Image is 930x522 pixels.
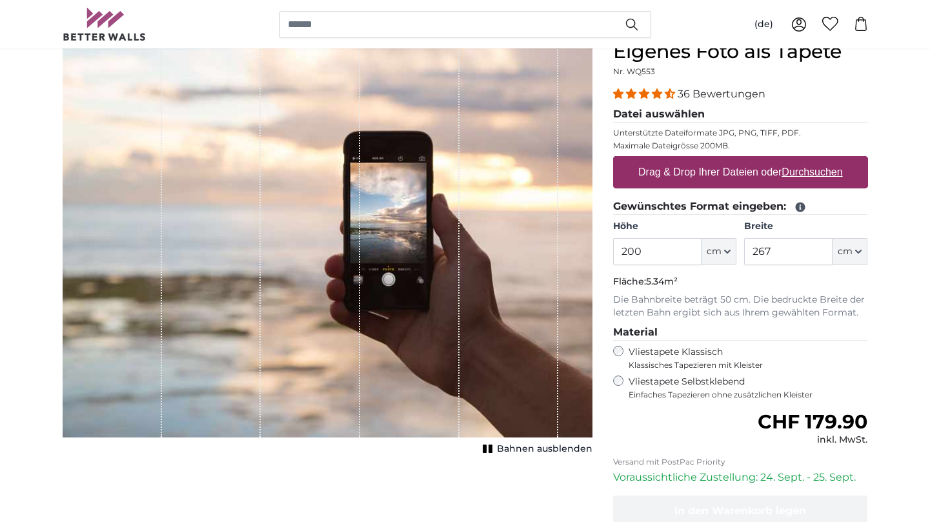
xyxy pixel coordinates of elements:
[613,128,868,138] p: Unterstützte Dateiformate JPG, PNG, TIFF, PDF.
[678,88,765,100] span: 36 Bewertungen
[613,66,655,76] span: Nr. WQ553
[479,440,592,458] button: Bahnen ausblenden
[629,376,868,400] label: Vliestapete Selbstklebend
[758,410,867,434] span: CHF 179.90
[613,276,868,288] p: Fläche:
[613,88,678,100] span: 4.31 stars
[744,220,867,233] label: Breite
[613,457,868,467] p: Versand mit PostPac Priority
[674,505,806,517] span: In den Warenkorb legen
[629,346,857,370] label: Vliestapete Klassisch
[629,360,857,370] span: Klassisches Tapezieren mit Kleister
[613,141,868,151] p: Maximale Dateigrösse 200MB.
[758,434,867,447] div: inkl. MwSt.
[838,245,853,258] span: cm
[613,294,868,319] p: Die Bahnbreite beträgt 50 cm. Die bedruckte Breite der letzten Bahn ergibt sich aus Ihrem gewählt...
[633,159,848,185] label: Drag & Drop Ihrer Dateien oder
[613,325,868,341] legend: Material
[833,238,867,265] button: cm
[613,220,736,233] label: Höhe
[63,40,592,458] div: 1 of 1
[744,13,783,36] button: (de)
[613,199,868,215] legend: Gewünschtes Format eingeben:
[63,8,147,41] img: Betterwalls
[646,276,678,287] span: 5.34m²
[497,443,592,456] span: Bahnen ausblenden
[629,390,868,400] span: Einfaches Tapezieren ohne zusätzlichen Kleister
[702,238,736,265] button: cm
[707,245,722,258] span: cm
[613,470,868,485] p: Voraussichtliche Zustellung: 24. Sept. - 25. Sept.
[782,166,842,177] u: Durchsuchen
[613,106,868,123] legend: Datei auswählen
[613,40,868,63] h1: Eigenes Foto als Tapete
